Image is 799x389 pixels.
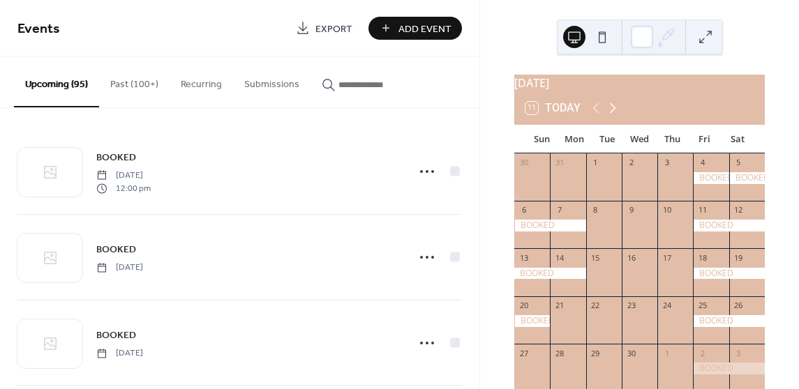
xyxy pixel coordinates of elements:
div: 25 [697,300,708,311]
div: BOOKED [693,315,765,327]
div: 14 [554,252,565,263]
a: BOOKED [96,327,136,343]
div: 2 [626,158,636,168]
div: Mon [558,125,591,153]
div: Fri [689,125,722,153]
span: 12:00 pm [96,182,151,194]
span: [DATE] [96,169,151,182]
div: 7 [554,205,565,215]
a: BOOKED [96,241,136,257]
button: Past (100+) [99,56,170,106]
div: 4 [697,158,708,168]
a: Export [285,17,363,40]
span: BOOKED [96,151,136,165]
div: BOOKED [693,172,729,184]
button: 11Today [521,98,585,118]
div: 13 [518,252,529,263]
span: [DATE] [96,347,143,360]
div: 1 [590,158,601,168]
div: 29 [590,348,601,358]
div: 8 [590,205,601,215]
div: Sat [721,125,754,153]
div: 30 [518,158,529,168]
div: 6 [518,205,529,215]
button: Recurring [170,56,233,106]
div: 24 [662,300,672,311]
button: Add Event [368,17,462,40]
div: 31 [554,158,565,168]
button: Upcoming (95) [14,56,99,107]
div: Thu [656,125,689,153]
div: [DATE] [514,75,765,91]
div: 3 [662,158,672,168]
div: 30 [626,348,636,358]
div: 16 [626,252,636,263]
div: 26 [733,300,744,311]
div: 19 [733,252,744,263]
div: BOOKED [693,268,765,280]
span: BOOKED [96,243,136,257]
span: [DATE] [96,261,143,274]
div: 18 [697,252,708,263]
div: BOOKED [514,220,586,231]
div: 22 [590,300,601,311]
span: Export [315,22,352,36]
div: BOOKED [514,268,586,280]
div: 10 [662,205,672,215]
div: 12 [733,205,744,215]
div: BOOKED [514,315,550,327]
div: 2 [697,348,708,358]
div: 17 [662,252,672,263]
div: Sun [525,125,558,153]
div: 28 [554,348,565,358]
a: BOOKED [96,149,136,165]
div: 9 [626,205,636,215]
div: 15 [590,252,601,263]
div: 21 [554,300,565,311]
div: 5 [733,158,744,168]
div: BOOKED [693,363,765,374]
div: BOOKED [693,220,765,231]
span: Events [17,15,60,43]
div: 27 [518,348,529,358]
div: 11 [697,205,708,215]
div: BOOKED [729,172,765,184]
span: Add Event [398,22,451,36]
div: 20 [518,300,529,311]
button: Submissions [233,56,311,106]
div: 3 [733,348,744,358]
div: Wed [623,125,656,153]
span: BOOKED [96,328,136,343]
div: 1 [662,348,672,358]
div: 23 [626,300,636,311]
div: Tue [590,125,623,153]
